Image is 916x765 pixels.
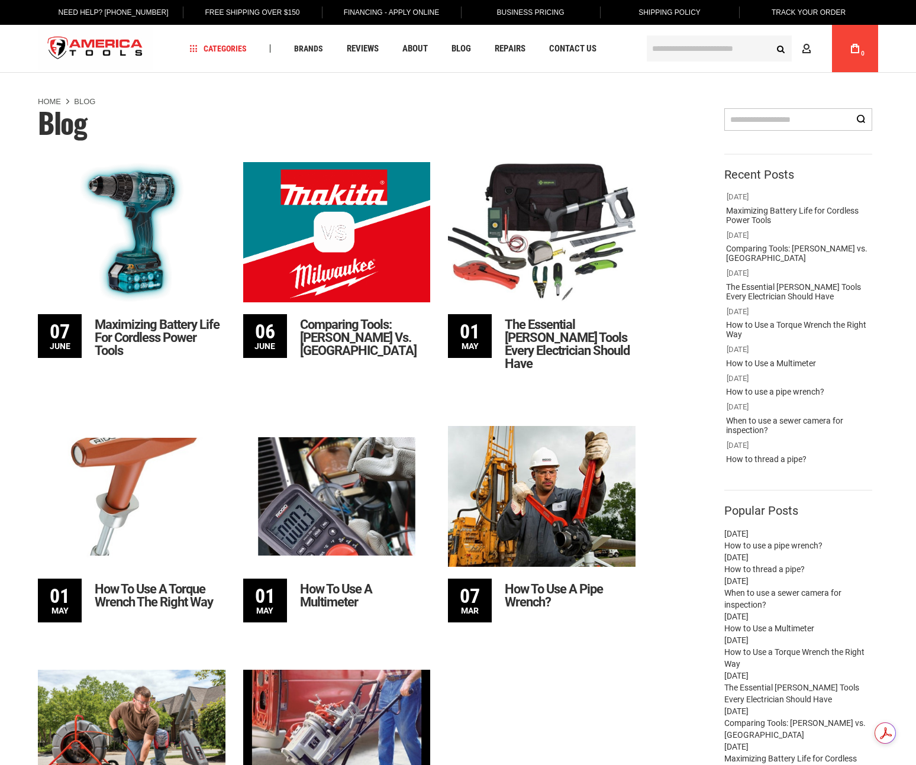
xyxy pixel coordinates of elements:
span: [DATE] [724,706,749,716]
span: [DATE] [727,231,749,240]
span: 06 [243,314,287,341]
strong: Popular Posts [724,503,798,518]
a: Maximizing Battery Life for Cordless Power Tools [89,314,225,361]
div: May [448,314,492,358]
a: How to Use a Torque Wrench the Right Way [89,579,225,613]
a: How to Use a Torque Wrench the Right Way [721,317,875,342]
a: Repairs [489,41,531,57]
a: How to thread a pipe? [721,451,811,467]
div: May [243,579,287,622]
a: Comparing Tools: [PERSON_NAME] vs. [GEOGRAPHIC_DATA] [724,718,866,740]
span: [DATE] [727,345,749,354]
a: How to thread a pipe? [724,564,805,574]
img: The Essential Greenlee Tools Every Electrician Should Have [448,162,636,302]
span: About [402,44,428,53]
a: Categories [185,41,252,57]
a: How to use a pipe wrench? [724,541,823,550]
button: Search [769,37,792,60]
img: How to Use a Torque Wrench the Right Way [38,426,225,566]
span: [DATE] [727,441,749,450]
img: How to Use a Multimeter [243,426,431,566]
a: 0 [844,25,866,72]
a: How to Use a Multimeter [724,624,814,633]
span: 07 [38,314,82,341]
span: Categories [190,44,247,53]
span: [DATE] [724,576,749,586]
span: Shipping Policy [638,8,701,17]
a: Home [38,96,61,107]
a: The Essential [PERSON_NAME] Tools Every Electrician Should Have [724,683,859,704]
a: Maximizing Battery Life for Cordless Power Tools [721,203,875,228]
a: Blog [446,41,476,57]
div: May [38,579,82,622]
span: Blog [38,101,86,143]
span: 0 [861,50,865,57]
span: [DATE] [727,192,749,201]
div: Mar [448,579,492,622]
div: June [38,314,82,358]
a: Contact Us [544,41,602,57]
span: [DATE] [727,402,749,411]
a: Reviews [341,41,384,57]
a: How to Use a Torque Wrench the Right Way [724,647,865,669]
img: How to use a pipe wrench? [448,426,636,566]
span: 07 [448,579,492,606]
span: [DATE] [724,529,749,538]
span: Contact Us [549,44,596,53]
a: About [397,41,433,57]
span: Reviews [347,44,379,53]
a: How to use a pipe wrench? [721,384,829,399]
span: Blog [451,44,471,53]
a: When to use a sewer camera for inspection? [721,413,875,438]
a: store logo [38,27,153,71]
span: [DATE] [724,612,749,621]
span: 01 [243,579,287,606]
span: [DATE] [727,307,749,316]
span: 01 [38,579,82,606]
strong: Blog [74,97,95,106]
a: Comparing Tools: [PERSON_NAME] vs. [GEOGRAPHIC_DATA] [295,314,431,361]
img: America Tools [38,27,153,71]
a: The Essential [PERSON_NAME] Tools Every Electrician Should Have [721,279,875,304]
a: How to use a pipe wrench? [499,579,636,613]
img: Maximizing Battery Life for Cordless Power Tools [38,162,225,302]
div: June [243,314,287,358]
a: How to Use a Multimeter [721,356,821,371]
a: When to use a sewer camera for inspection? [724,588,841,609]
img: Comparing Tools: Makita vs. Milwaukee [243,162,431,302]
span: [DATE] [724,742,749,751]
a: Brands [289,41,328,57]
span: [DATE] [727,269,749,277]
strong: Recent Posts [724,167,794,182]
span: Brands [294,44,323,53]
span: Repairs [495,44,525,53]
span: [DATE] [727,374,749,383]
span: [DATE] [724,553,749,562]
span: [DATE] [724,671,749,680]
span: [DATE] [724,635,749,645]
a: The Essential [PERSON_NAME] Tools Every Electrician Should Have [499,314,636,375]
a: Comparing Tools: [PERSON_NAME] vs. [GEOGRAPHIC_DATA] [721,241,875,266]
a: How to Use a Multimeter [295,579,431,613]
span: 01 [448,314,492,341]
